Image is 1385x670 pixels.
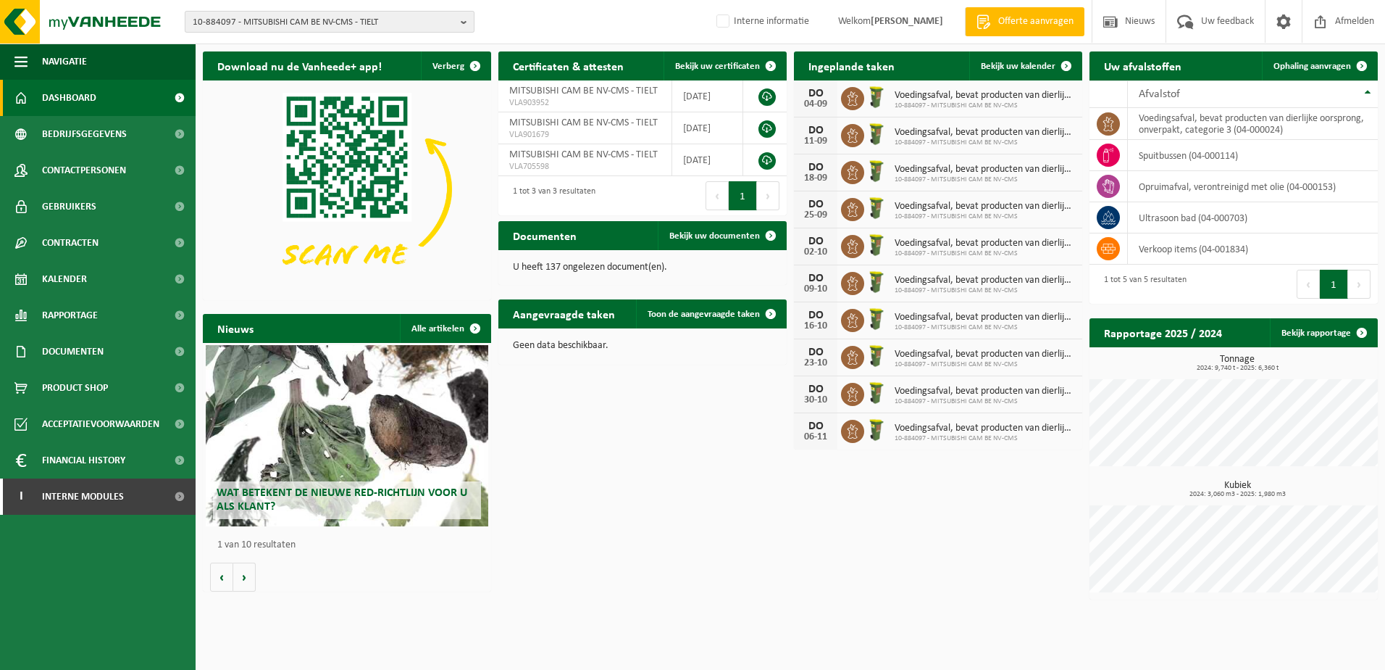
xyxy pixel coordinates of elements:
span: 10-884097 - MITSUBISHI CAM BE NV-CMS [895,286,1075,295]
button: Verberg [421,51,490,80]
img: WB-0060-HPE-GN-50 [864,159,889,183]
span: Gebruikers [42,189,96,225]
img: WB-0060-HPE-GN-50 [864,418,889,442]
img: WB-0060-HPE-GN-50 [864,270,889,294]
a: Toon de aangevraagde taken [636,299,785,328]
button: 10-884097 - MITSUBISHI CAM BE NV-CMS - TIELT [185,11,474,33]
div: 30-10 [801,395,830,405]
span: Product Shop [42,370,108,406]
img: WB-0060-HPE-GN-50 [864,307,889,331]
img: WB-0060-HPE-GN-50 [864,233,889,257]
h2: Download nu de Vanheede+ app! [203,51,396,80]
div: DO [801,273,830,284]
span: Voedingsafval, bevat producten van dierlijke oorsprong, onverpakt, categorie 3 [895,238,1075,249]
p: Geen data beschikbaar. [513,341,772,351]
span: Toon de aangevraagde taken [648,310,760,319]
span: 2024: 9,740 t - 2025: 6,360 t [1097,365,1378,372]
img: Download de VHEPlus App [203,80,491,297]
h2: Documenten [498,221,591,249]
span: Voedingsafval, bevat producten van dierlijke oorsprong, onverpakt, categorie 3 [895,386,1075,397]
span: Afvalstof [1139,88,1180,100]
span: VLA903952 [509,97,661,109]
span: 10-884097 - MITSUBISHI CAM BE NV-CMS [895,360,1075,369]
img: WB-0060-HPE-GN-50 [864,85,889,109]
span: MITSUBISHI CAM BE NV-CMS - TIELT [509,117,658,128]
div: 06-11 [801,432,830,442]
h2: Certificaten & attesten [498,51,638,80]
h2: Aangevraagde taken [498,299,629,328]
button: Previous [706,181,729,210]
a: Bekijk rapportage [1270,318,1376,347]
span: 10-884097 - MITSUBISHI CAM BE NV-CMS [895,249,1075,258]
div: 16-10 [801,321,830,331]
td: spuitbussen (04-000114) [1128,140,1378,171]
span: Kalender [42,261,87,297]
span: Bedrijfsgegevens [42,116,127,152]
h2: Nieuws [203,314,268,342]
span: Voedingsafval, bevat producten van dierlijke oorsprong, onverpakt, categorie 3 [895,201,1075,212]
td: ultrasoon bad (04-000703) [1128,202,1378,233]
div: DO [801,347,830,358]
td: verkoop items (04-001834) [1128,233,1378,265]
div: 09-10 [801,284,830,294]
td: [DATE] [672,80,743,112]
a: Bekijk uw kalender [969,51,1081,80]
div: DO [801,421,830,432]
div: 1 tot 5 van 5 resultaten [1097,268,1187,300]
span: Documenten [42,334,104,370]
img: WB-0060-HPE-GN-50 [864,196,889,220]
div: 02-10 [801,247,830,257]
span: Voedingsafval, bevat producten van dierlijke oorsprong, onverpakt, categorie 3 [895,127,1075,138]
div: DO [801,384,830,395]
img: WB-0060-HPE-GN-50 [864,381,889,405]
span: Bekijk uw documenten [669,231,760,241]
span: Voedingsafval, bevat producten van dierlijke oorsprong, onverpakt, categorie 3 [895,164,1075,175]
td: [DATE] [672,144,743,176]
button: Previous [1297,270,1320,299]
span: VLA901679 [509,129,661,141]
span: Financial History [42,442,125,479]
span: Offerte aanvragen [995,15,1077,29]
span: Dashboard [42,80,96,116]
button: 1 [729,181,757,210]
span: 10-884097 - MITSUBISHI CAM BE NV-CMS [895,397,1075,406]
span: Voedingsafval, bevat producten van dierlijke oorsprong, onverpakt, categorie 3 [895,275,1075,286]
span: Voedingsafval, bevat producten van dierlijke oorsprong, onverpakt, categorie 3 [895,349,1075,360]
div: DO [801,310,830,321]
label: Interne informatie [714,11,809,33]
span: 10-884097 - MITSUBISHI CAM BE NV-CMS - TIELT [193,12,455,33]
h2: Uw afvalstoffen [1089,51,1196,80]
strong: [PERSON_NAME] [871,16,943,27]
div: 1 tot 3 van 3 resultaten [506,180,595,212]
span: 10-884097 - MITSUBISHI CAM BE NV-CMS [895,175,1075,184]
td: opruimafval, verontreinigd met olie (04-000153) [1128,171,1378,202]
span: Bekijk uw kalender [981,62,1055,71]
a: Offerte aanvragen [965,7,1084,36]
h3: Tonnage [1097,355,1378,372]
span: Wat betekent de nieuwe RED-richtlijn voor u als klant? [217,487,467,513]
h2: Ingeplande taken [794,51,909,80]
button: Next [757,181,779,210]
div: 11-09 [801,136,830,146]
h3: Kubiek [1097,481,1378,498]
button: Vorige [210,563,233,592]
div: 25-09 [801,210,830,220]
span: MITSUBISHI CAM BE NV-CMS - TIELT [509,86,658,96]
a: Bekijk uw documenten [658,221,785,250]
span: Navigatie [42,44,87,80]
span: Voedingsafval, bevat producten van dierlijke oorsprong, onverpakt, categorie 3 [895,90,1075,102]
span: VLA705598 [509,161,661,173]
span: MITSUBISHI CAM BE NV-CMS - TIELT [509,149,658,160]
button: Next [1348,270,1371,299]
span: Ophaling aanvragen [1273,62,1351,71]
span: 10-884097 - MITSUBISHI CAM BE NV-CMS [895,138,1075,147]
button: 1 [1320,270,1348,299]
span: Rapportage [42,297,98,334]
span: Interne modules [42,479,124,515]
span: Voedingsafval, bevat producten van dierlijke oorsprong, onverpakt, categorie 3 [895,312,1075,323]
span: Contactpersonen [42,152,126,189]
a: Alle artikelen [400,314,490,343]
p: 1 van 10 resultaten [217,540,484,550]
span: Acceptatievoorwaarden [42,406,159,442]
span: Verberg [432,62,464,71]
